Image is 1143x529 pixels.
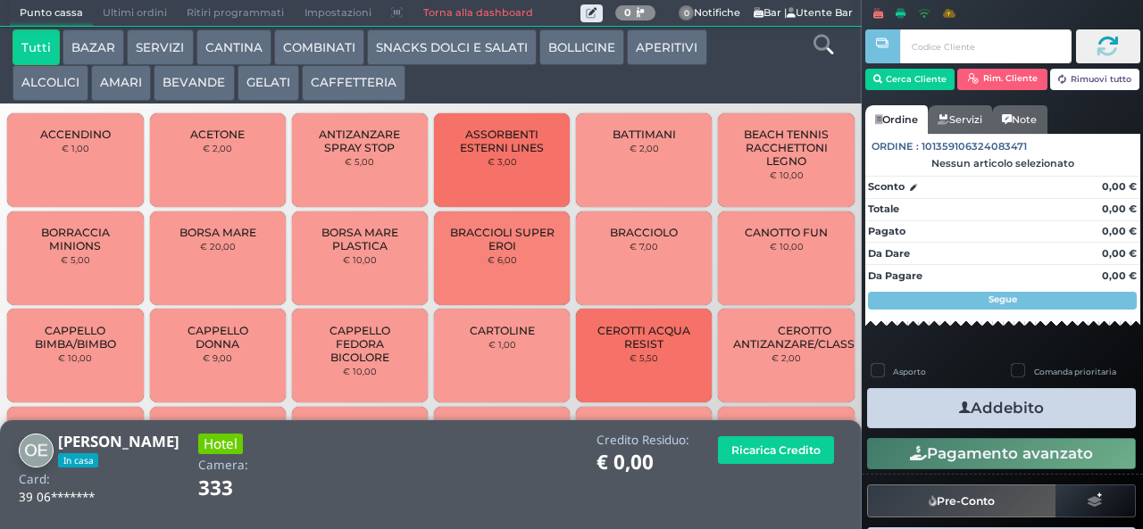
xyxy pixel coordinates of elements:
[992,105,1047,134] a: Note
[867,388,1136,428] button: Addebito
[718,436,834,464] button: Ricarica Credito
[203,143,232,153] small: € 2,00
[238,65,299,101] button: GELATI
[957,69,1047,90] button: Rim. Cliente
[367,29,537,65] button: SNACKS DOLCI E SALATI
[13,65,88,101] button: ALCOLICI
[58,431,179,451] b: [PERSON_NAME]
[613,128,676,141] span: BATTIMANI
[597,451,689,474] h1: € 0,00
[733,128,839,168] span: BEACH TENNIS RACCHETTONI LEGNO
[922,139,1027,154] span: 101359106324083471
[10,1,93,26] span: Punto cassa
[449,226,555,252] span: BRACCIOLI SUPER EROI
[198,459,248,472] h4: Camera:
[40,128,111,141] span: ACCENDINO
[868,179,905,194] strong: Sconto
[1034,366,1116,377] label: Comanda prioritaria
[1050,69,1140,90] button: Rimuovi tutto
[1102,180,1137,193] strong: 0,00 €
[198,477,283,500] h1: 333
[630,241,658,252] small: € 7,00
[62,143,89,153] small: € 1,00
[1102,203,1137,215] strong: 0,00 €
[345,156,374,167] small: € 5,00
[867,484,1056,517] button: Pre-Conto
[164,324,271,351] span: CAPPELLO DONNA
[127,29,193,65] button: SERVIZI
[203,352,232,363] small: € 9,00
[868,247,910,260] strong: Da Dare
[274,29,364,65] button: COMBINATI
[58,453,98,467] span: In casa
[93,1,177,26] span: Ultimi ordini
[307,128,413,154] span: ANTIZANZARE SPRAY STOP
[488,254,517,265] small: € 6,00
[868,225,905,237] strong: Pagato
[307,324,413,364] span: CAPPELLO FEDORA BICOLORE
[343,366,377,376] small: € 10,00
[179,226,256,239] span: BORSA MARE
[1102,269,1137,282] strong: 0,00 €
[190,128,245,141] span: ACETONE
[91,65,151,101] button: AMARI
[865,157,1140,169] div: Nessun articolo selezionato
[19,473,50,486] h4: Card:
[61,254,90,265] small: € 5,00
[488,339,516,350] small: € 1,00
[413,1,542,26] a: Torna alla dashboard
[470,324,535,337] span: CARTOLINE
[627,29,706,65] button: APERITIVI
[893,366,926,377] label: Asporto
[868,269,922,282] strong: Da Pagare
[200,241,236,252] small: € 20,00
[307,226,413,252] span: BORSA MARE PLASTICA
[1102,247,1137,260] strong: 0,00 €
[591,324,697,351] span: CEROTTI ACQUA RESIST
[733,324,875,351] span: CEROTTO ANTIZANZARE/CLASSICO
[19,434,54,468] img: Olga Elisabetta Vasta
[597,434,689,447] h4: Credito Residuo:
[198,434,243,454] h3: Hotel
[343,254,377,265] small: € 10,00
[630,143,659,153] small: € 2,00
[772,352,801,363] small: € 2,00
[624,6,631,19] b: 0
[154,65,234,101] button: BEVANDE
[679,5,695,21] span: 0
[539,29,624,65] button: BOLLICINE
[867,438,1136,468] button: Pagamento avanzato
[22,226,129,252] span: BORRACCIA MINIONS
[630,352,658,363] small: € 5,50
[302,65,405,101] button: CAFFETTERIA
[868,203,899,215] strong: Totale
[900,29,1071,63] input: Codice Cliente
[610,226,678,239] span: BRACCIOLO
[196,29,271,65] button: CANTINA
[865,69,955,90] button: Cerca Cliente
[295,1,381,26] span: Impostazioni
[13,29,60,65] button: Tutti
[1102,225,1137,237] strong: 0,00 €
[58,352,92,363] small: € 10,00
[989,293,1017,305] strong: Segue
[928,105,992,134] a: Servizi
[770,169,804,180] small: € 10,00
[745,226,828,239] span: CANOTTO FUN
[770,241,804,252] small: € 10,00
[63,29,124,65] button: BAZAR
[872,139,919,154] span: Ordine :
[865,105,928,134] a: Ordine
[449,128,555,154] span: ASSORBENTI ESTERNI LINES
[22,324,129,351] span: CAPPELLO BIMBA/BIMBO
[177,1,294,26] span: Ritiri programmati
[488,156,517,167] small: € 3,00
